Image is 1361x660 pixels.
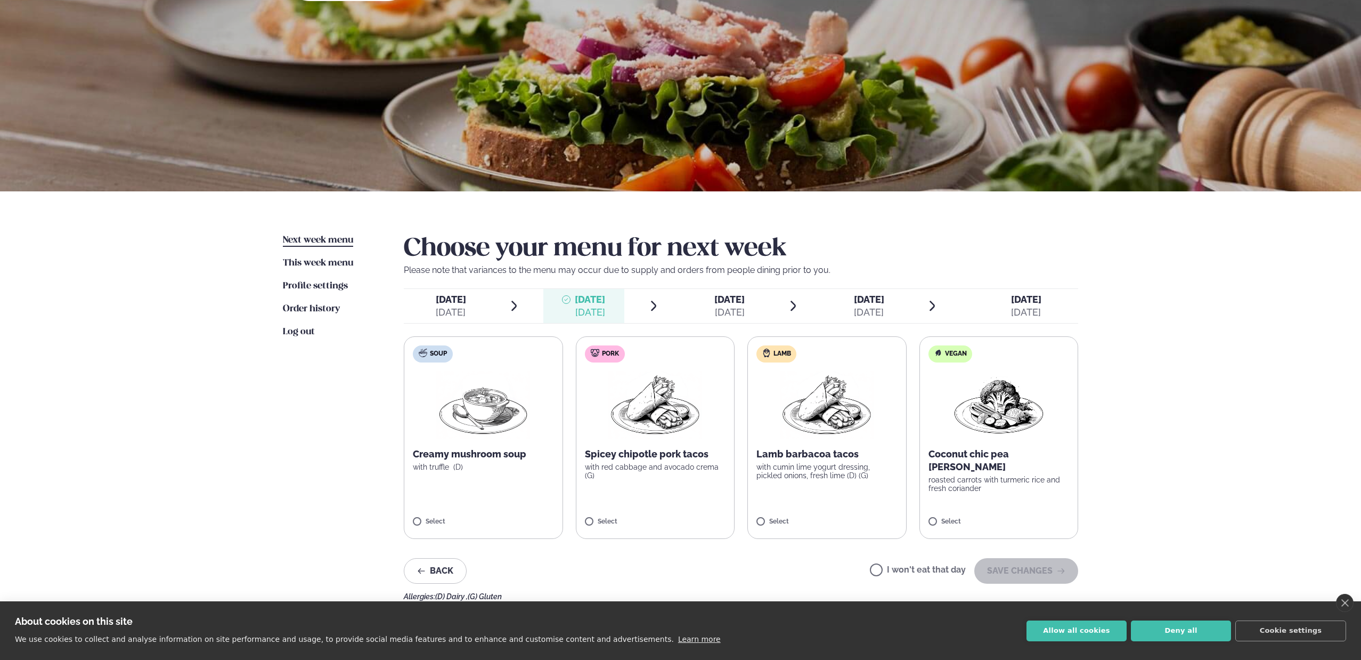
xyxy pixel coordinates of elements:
a: Log out [283,326,315,339]
span: [DATE] [575,294,605,305]
a: Learn more [678,635,721,643]
img: Wraps.png [780,371,874,439]
span: Vegan [945,350,967,358]
span: Pork [602,350,619,358]
h2: Choose your menu for next week [404,234,1078,264]
span: (D) Dairy , [435,592,468,601]
p: Spicey chipotle pork tacos [585,448,726,461]
p: with red cabbage and avocado crema (G) [585,463,726,480]
img: Wraps.png [608,371,702,439]
img: soup.svg [419,349,427,357]
a: Profile settings [283,280,348,293]
img: Vegan.svg [934,349,942,357]
span: Soup [430,350,447,358]
span: (G) Gluten [468,592,502,601]
a: This week menu [283,257,353,270]
a: Order history [283,303,340,316]
a: close [1336,594,1354,612]
div: [DATE] [854,306,884,319]
div: [DATE] [1011,306,1041,319]
div: [DATE] [575,306,605,319]
div: Allergies: [404,592,1078,601]
button: SAVE CHANGES [974,558,1078,584]
p: Coconut chic pea [PERSON_NAME] [928,448,1070,473]
span: [DATE] [714,294,745,305]
span: [DATE] [436,294,466,305]
button: Deny all [1131,621,1231,641]
p: with cumin lime yogurt dressing, pickled onions, fresh lime (D) (G) [756,463,898,480]
span: This week menu [283,259,353,268]
span: Profile settings [283,281,348,291]
button: Back [404,558,467,584]
span: [DATE] [854,294,884,305]
p: We use cookies to collect and analyse information on site performance and usage, to provide socia... [15,635,674,643]
span: [DATE] [1011,294,1041,305]
p: roasted carrots with turmeric rice and fresh coriander [928,476,1070,493]
button: Allow all cookies [1026,621,1127,641]
span: Lamb [773,350,791,358]
div: [DATE] [714,306,745,319]
img: pork.svg [591,349,599,357]
span: Order history [283,304,340,313]
p: Creamy mushroom soup [413,448,554,461]
span: Log out [283,327,315,336]
button: Cookie settings [1235,621,1346,641]
div: [DATE] [436,306,466,319]
a: Next week menu [283,234,353,247]
img: Soup.png [436,371,530,439]
img: Vegan.png [952,371,1046,439]
p: with truffle (D) [413,463,554,471]
img: Lamb.svg [762,349,771,357]
p: Lamb barbacoa tacos [756,448,898,461]
p: Please note that variances to the menu may occur due to supply and orders from people dining prio... [404,264,1078,277]
strong: About cookies on this site [15,616,133,627]
span: Next week menu [283,236,353,245]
